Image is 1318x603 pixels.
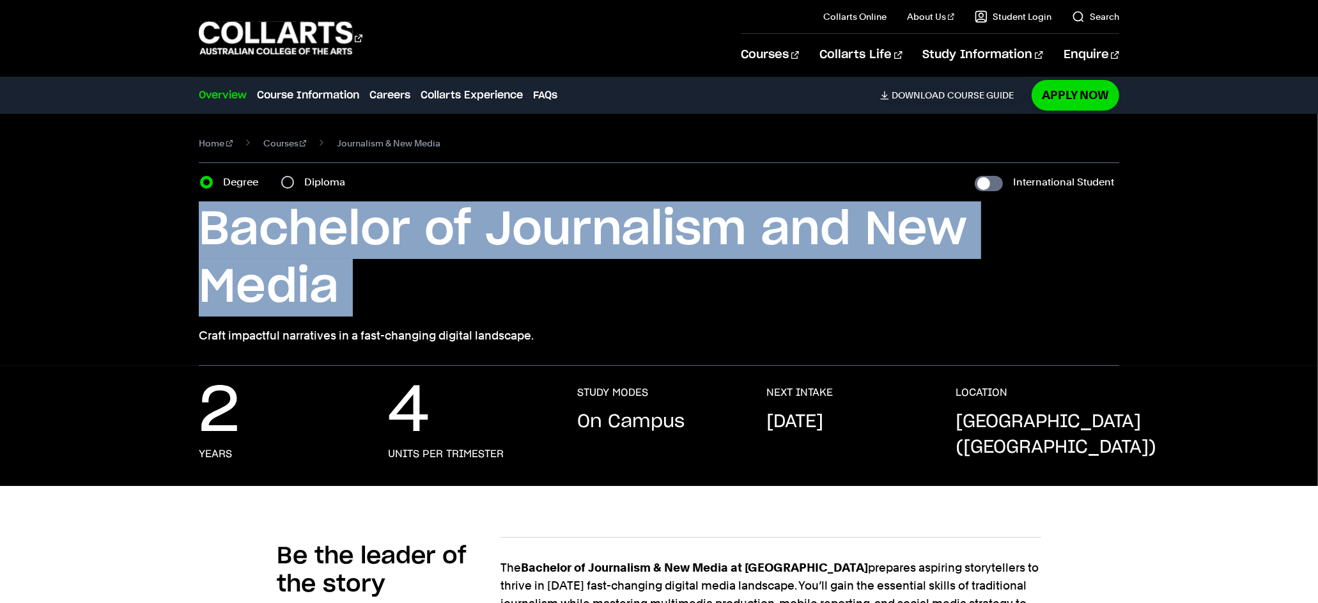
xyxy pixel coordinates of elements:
[199,386,240,437] p: 2
[907,10,954,23] a: About Us
[975,10,1051,23] a: Student Login
[766,409,823,435] p: [DATE]
[199,201,1119,317] h1: Bachelor of Journalism and New Media
[263,134,307,152] a: Courses
[923,34,1043,76] a: Study Information
[880,90,1024,101] a: DownloadCourse Guide
[1064,34,1119,76] a: Enquire
[521,561,868,574] strong: Bachelor of Journalism & New Media at [GEOGRAPHIC_DATA]
[1032,80,1119,110] a: Apply Now
[577,409,685,435] p: On Campus
[199,20,362,56] div: Go to homepage
[1072,10,1119,23] a: Search
[823,10,887,23] a: Collarts Online
[304,173,353,191] label: Diploma
[766,386,833,399] h3: NEXT INTAKE
[741,34,799,76] a: Courses
[388,386,430,437] p: 4
[421,88,523,103] a: Collarts Experience
[1013,173,1114,191] label: International Student
[199,448,232,460] h3: years
[533,88,557,103] a: FAQs
[577,386,648,399] h3: STUDY MODES
[199,327,1119,345] p: Craft impactful narratives in a fast-changing digital landscape.
[892,90,945,101] span: Download
[337,134,440,152] span: Journalism & New Media
[369,88,410,103] a: Careers
[819,34,902,76] a: Collarts Life
[223,173,266,191] label: Degree
[257,88,359,103] a: Course Information
[956,386,1007,399] h3: LOCATION
[388,448,504,460] h3: units per trimester
[956,409,1156,460] p: [GEOGRAPHIC_DATA] ([GEOGRAPHIC_DATA])
[199,134,233,152] a: Home
[199,88,247,103] a: Overview
[277,542,500,599] h2: Be the leader of the story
